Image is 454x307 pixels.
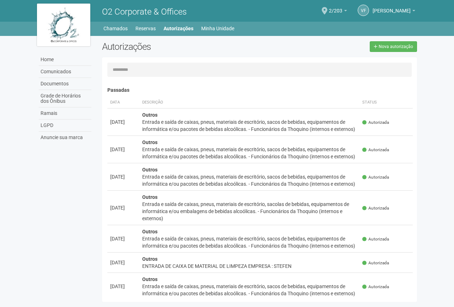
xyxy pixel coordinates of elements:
[373,1,411,14] span: Vivian Félix
[142,118,357,133] div: Entrada e saída de caixas, pneus, materiais de escritório, sacos de bebidas, equipamentos de info...
[142,167,157,173] strong: Outros
[142,194,157,200] strong: Outros
[362,236,389,242] span: Autorizada
[39,78,91,90] a: Documentos
[142,139,157,145] strong: Outros
[373,9,415,15] a: [PERSON_NAME]
[102,7,187,17] span: O2 Corporate & Offices
[362,147,389,153] span: Autorizada
[102,41,254,52] h2: Autorizações
[139,97,360,108] th: Descrição
[39,120,91,132] a: LGPD
[110,283,137,290] div: [DATE]
[142,276,157,282] strong: Outros
[39,107,91,120] a: Ramais
[370,41,417,52] a: Nova autorização
[329,1,342,14] span: 2/203
[142,263,357,270] div: ENTRADA DE CAIXA DE MATERIAL DE LIMPEZA EMPRESA : STEFEN
[201,23,234,33] a: Minha Unidade
[110,204,137,211] div: [DATE]
[135,23,156,33] a: Reservas
[39,54,91,66] a: Home
[379,44,413,49] span: Nova autorização
[142,283,357,297] div: Entrada e saída de caixas, pneus, materiais de escritório, sacos de bebidas, equipamentos de info...
[107,97,139,108] th: Data
[103,23,128,33] a: Chamados
[39,132,91,143] a: Anuncie sua marca
[362,284,389,290] span: Autorizada
[107,88,413,93] h4: Passadas
[39,90,91,107] a: Grade de Horários dos Ônibus
[358,5,369,16] a: VF
[142,201,357,222] div: Entrada e saída de caixas, pneus, materiais de escritório, sacolas de bebidas, equipamentos de in...
[359,97,413,108] th: Status
[110,235,137,242] div: [DATE]
[110,173,137,180] div: [DATE]
[362,260,389,266] span: Autorizada
[110,146,137,153] div: [DATE]
[142,229,157,234] strong: Outros
[362,174,389,180] span: Autorizada
[110,118,137,126] div: [DATE]
[142,256,157,262] strong: Outros
[110,259,137,266] div: [DATE]
[39,66,91,78] a: Comunicados
[142,173,357,187] div: Entrada e saída de caixas, pneus, materiais de escritório, sacos de bebidas, equipamentos de info...
[362,205,389,211] span: Autorizada
[164,23,193,33] a: Autorizações
[329,9,347,15] a: 2/203
[142,112,157,118] strong: Outros
[142,146,357,160] div: Entrada e saída de caixas, pneus, materiais de escritório, sacos de bebidas, equipamentos de info...
[362,120,389,126] span: Autorizada
[142,235,357,249] div: Entrada e saída de caixas, pneus, materiais de escritório, sacos de bebidas, equipamentos de info...
[37,4,90,46] img: logo.jpg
